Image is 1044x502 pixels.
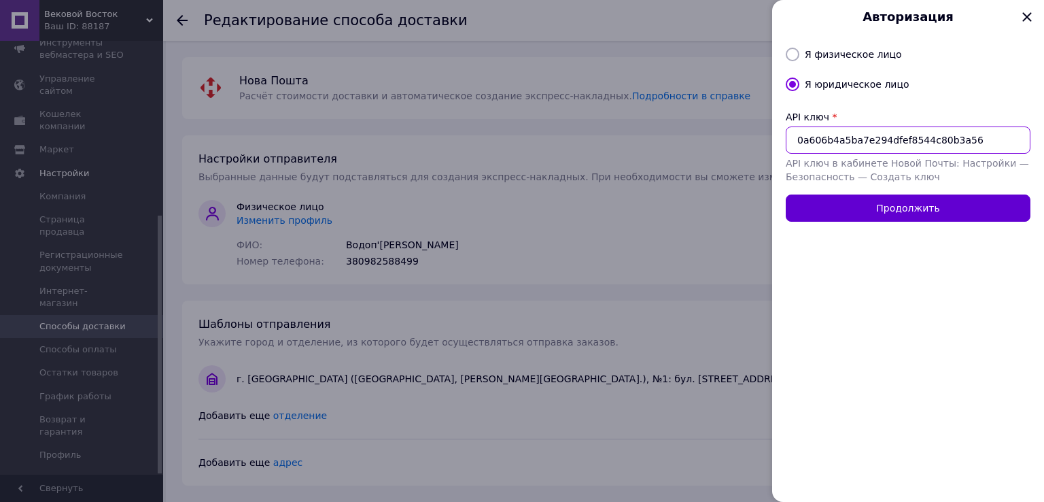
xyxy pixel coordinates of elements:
label: Я физическое лицо [805,49,902,60]
label: API ключ [786,112,829,122]
button: Продолжить [786,195,1030,222]
label: Я юридическое лицо [805,79,909,90]
span: API ключ в кабинете Новой Почты: Настройки — Безопасность — Создать ключ [786,158,1029,182]
span: Авторизация [801,8,1015,26]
